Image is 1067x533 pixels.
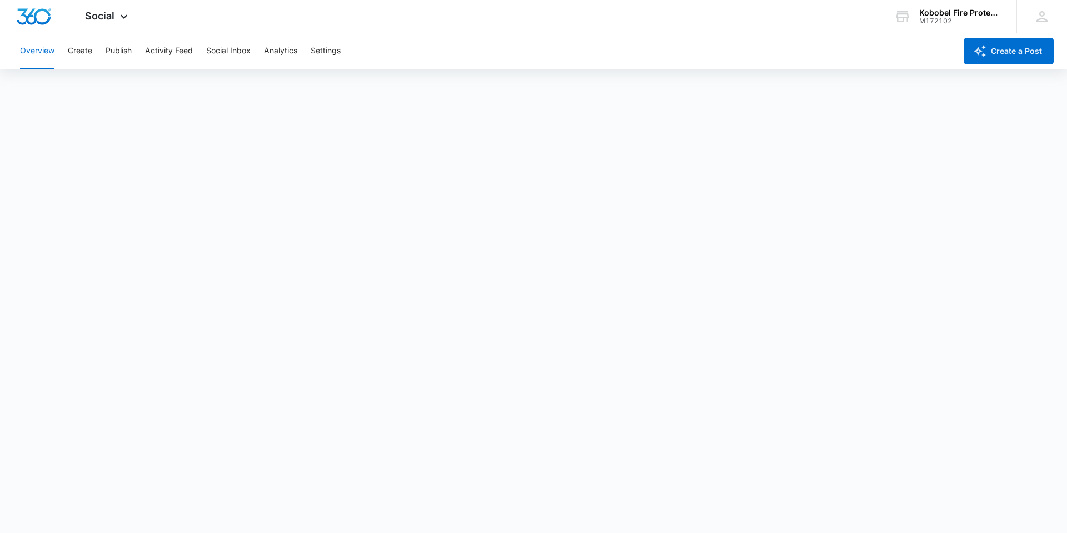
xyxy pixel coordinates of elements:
[145,33,193,69] button: Activity Feed
[919,8,1000,17] div: account name
[311,33,341,69] button: Settings
[964,38,1054,64] button: Create a Post
[20,33,54,69] button: Overview
[68,33,92,69] button: Create
[106,33,132,69] button: Publish
[206,33,251,69] button: Social Inbox
[264,33,297,69] button: Analytics
[85,10,114,22] span: Social
[919,17,1000,25] div: account id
